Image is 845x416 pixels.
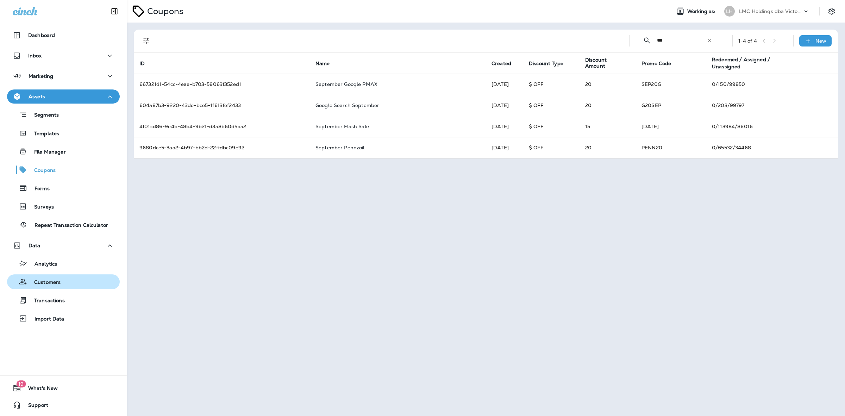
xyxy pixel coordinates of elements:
[7,89,120,104] button: Assets
[492,61,511,67] span: Created
[27,261,57,268] p: Analytics
[7,162,120,177] button: Coupons
[29,243,40,248] p: Data
[134,74,310,95] td: 667321d1-54cc-4eae-b703-58063f352ed1
[315,61,330,67] span: Name
[486,137,523,158] td: [DATE]
[739,8,802,14] p: LMC Holdings dba Victory Lane Quick Oil Change
[636,74,706,95] td: SEP20G
[144,6,183,17] p: Coupons
[523,137,580,158] td: $ OFF
[523,116,580,137] td: $ OFF
[134,116,310,137] td: 4f01cd86-9e4b-48b4-9b21-d3a8b60d5aa2
[29,73,53,79] p: Marketing
[7,381,120,395] button: 19What's New
[315,124,369,129] p: September Flash Sale
[724,6,735,17] div: LH
[134,95,310,116] td: 604a87b3-9220-43de-bce5-1f613fef2433
[27,298,65,304] p: Transactions
[315,60,339,67] span: Name
[7,238,120,253] button: Data
[706,95,838,116] td: 0 / 203 / 99797
[7,181,120,195] button: Forms
[27,131,59,137] p: Templates
[641,60,680,67] span: Promo Code
[738,38,757,44] div: 1 - 4 of 4
[580,74,636,95] td: 20
[706,137,838,158] td: 0 / 65532 / 34468
[7,293,120,308] button: Transactions
[523,74,580,95] td: $ OFF
[641,61,671,67] span: Promo Code
[27,167,56,174] p: Coupons
[585,57,633,69] span: Discount Amount
[21,402,48,411] span: Support
[28,53,42,58] p: Inbox
[134,137,310,158] td: 9680dce5-3aa2-4b97-bb2d-22ffdbc09e92
[636,137,706,158] td: PENN20
[492,60,520,67] span: Created
[7,217,120,232] button: Repeat Transaction Calculator
[529,60,572,67] span: Discount Type
[585,57,624,69] span: Discount Amount
[523,95,580,116] td: $ OFF
[27,186,50,192] p: Forms
[7,49,120,63] button: Inbox
[139,60,154,67] span: ID
[486,74,523,95] td: [DATE]
[27,204,54,211] p: Surveys
[486,95,523,116] td: [DATE]
[105,4,124,18] button: Collapse Sidebar
[315,81,377,87] p: September Google PMAX
[580,95,636,116] td: 20
[529,61,563,67] span: Discount Type
[7,126,120,141] button: Templates
[28,32,55,38] p: Dashboard
[7,199,120,214] button: Surveys
[7,311,120,326] button: Import Data
[7,144,120,159] button: File Manager
[21,385,58,394] span: What's New
[706,116,838,137] td: 0 / 113984 / 86016
[7,107,120,122] button: Segments
[7,28,120,42] button: Dashboard
[687,8,717,14] span: Working as:
[27,316,64,323] p: Import Data
[580,116,636,137] td: 15
[315,103,379,108] p: Google Search September
[7,256,120,271] button: Analytics
[640,33,654,48] button: Collapse Search
[139,61,145,67] span: ID
[706,74,838,95] td: 0 / 150 / 99850
[580,137,636,158] td: 20
[7,274,120,289] button: Customers
[315,145,365,150] p: September Pennzoil
[486,116,523,137] td: [DATE]
[712,56,770,70] span: Redeemed / Assigned / Unassigned
[7,398,120,412] button: Support
[27,149,66,156] p: File Manager
[16,380,26,387] span: 19
[825,5,838,18] button: Settings
[27,279,61,286] p: Customers
[139,34,154,48] button: Filters
[815,38,826,44] p: New
[27,112,59,119] p: Segments
[636,95,706,116] td: G20SEP
[27,222,108,229] p: Repeat Transaction Calculator
[7,69,120,83] button: Marketing
[29,94,45,99] p: Assets
[636,116,706,137] td: [DATE]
